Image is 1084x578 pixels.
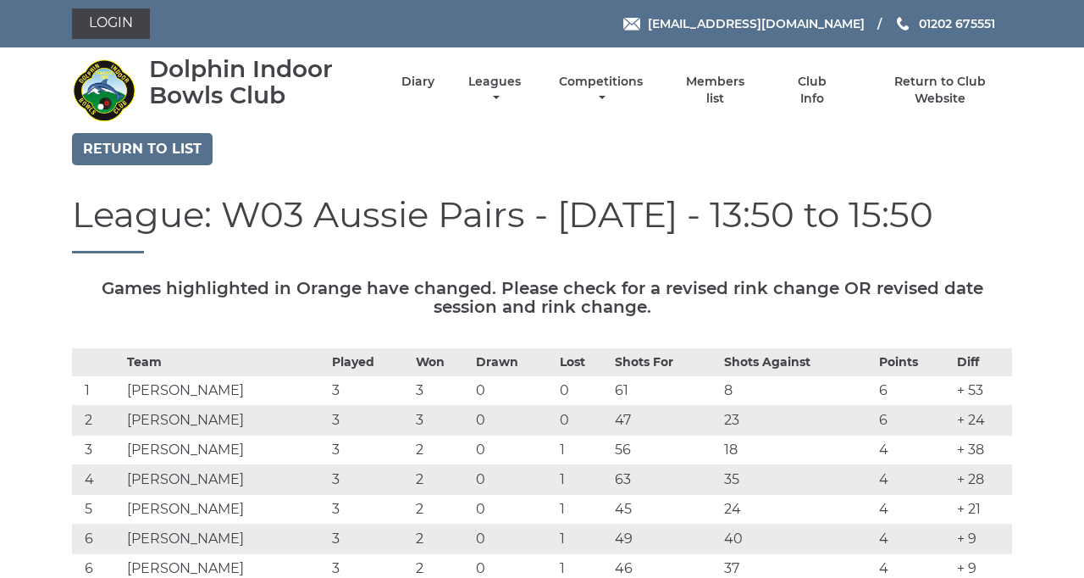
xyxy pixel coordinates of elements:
[72,133,213,165] a: Return to list
[953,495,1012,525] td: + 21
[72,436,123,465] td: 3
[412,376,473,406] td: 3
[72,406,123,436] td: 2
[720,376,875,406] td: 8
[611,495,720,525] td: 45
[720,349,875,376] th: Shots Against
[412,406,473,436] td: 3
[123,376,328,406] td: [PERSON_NAME]
[784,74,839,107] a: Club Info
[472,376,555,406] td: 0
[677,74,755,107] a: Members list
[328,406,411,436] td: 3
[623,14,865,33] a: Email [EMAIL_ADDRESS][DOMAIN_NAME]
[875,436,953,465] td: 4
[72,8,150,39] a: Login
[875,495,953,525] td: 4
[149,56,372,108] div: Dolphin Indoor Bowls Club
[556,376,611,406] td: 0
[611,525,720,554] td: 49
[412,349,473,376] th: Won
[412,525,473,554] td: 2
[953,465,1012,495] td: + 28
[720,465,875,495] td: 35
[412,436,473,465] td: 2
[556,525,611,554] td: 1
[72,525,123,554] td: 6
[328,525,411,554] td: 3
[875,525,953,554] td: 4
[123,406,328,436] td: [PERSON_NAME]
[412,495,473,525] td: 2
[611,376,720,406] td: 61
[875,465,953,495] td: 4
[720,525,875,554] td: 40
[123,465,328,495] td: [PERSON_NAME]
[919,16,995,31] span: 01202 675551
[328,436,411,465] td: 3
[953,525,1012,554] td: + 9
[875,349,953,376] th: Points
[953,376,1012,406] td: + 53
[328,376,411,406] td: 3
[953,349,1012,376] th: Diff
[123,525,328,554] td: [PERSON_NAME]
[123,495,328,525] td: [PERSON_NAME]
[123,349,328,376] th: Team
[875,406,953,436] td: 6
[328,349,411,376] th: Played
[556,436,611,465] td: 1
[556,495,611,525] td: 1
[720,495,875,525] td: 24
[472,495,555,525] td: 0
[556,349,611,376] th: Lost
[720,436,875,465] td: 18
[556,406,611,436] td: 0
[464,74,525,107] a: Leagues
[875,376,953,406] td: 6
[953,436,1012,465] td: + 38
[720,406,875,436] td: 23
[611,436,720,465] td: 56
[869,74,1012,107] a: Return to Club Website
[953,406,1012,436] td: + 24
[72,495,123,525] td: 5
[472,406,555,436] td: 0
[555,74,647,107] a: Competitions
[472,525,555,554] td: 0
[72,376,123,406] td: 1
[72,58,135,122] img: Dolphin Indoor Bowls Club
[72,195,1012,253] h1: League: W03 Aussie Pairs - [DATE] - 13:50 to 15:50
[412,465,473,495] td: 2
[894,14,995,33] a: Phone us 01202 675551
[72,465,123,495] td: 4
[611,406,720,436] td: 47
[611,349,720,376] th: Shots For
[472,349,555,376] th: Drawn
[328,465,411,495] td: 3
[648,16,865,31] span: [EMAIL_ADDRESS][DOMAIN_NAME]
[623,18,640,31] img: Email
[123,436,328,465] td: [PERSON_NAME]
[328,495,411,525] td: 3
[897,17,909,31] img: Phone us
[556,465,611,495] td: 1
[472,436,555,465] td: 0
[611,465,720,495] td: 63
[401,74,434,90] a: Diary
[72,279,1012,316] h5: Games highlighted in Orange have changed. Please check for a revised rink change OR revised date ...
[472,465,555,495] td: 0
